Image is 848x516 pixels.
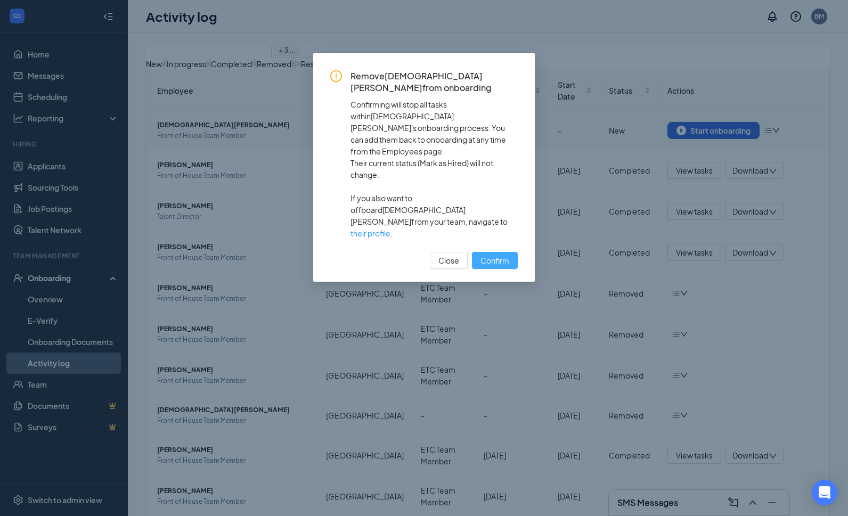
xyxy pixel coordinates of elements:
[350,99,518,157] span: Confirming will stop all tasks within [DEMOGRAPHIC_DATA][PERSON_NAME] 's onboarding process. You ...
[330,70,342,82] span: exclamation-circle
[480,255,509,266] span: Confirm
[350,228,390,238] a: their profile
[438,255,459,266] span: Close
[350,157,518,181] span: Their current status ( Mark as Hired ) will not change.
[350,192,518,239] span: If you also want to offboard [DEMOGRAPHIC_DATA][PERSON_NAME] from your team, navigate to .
[350,70,518,94] span: Remove [DEMOGRAPHIC_DATA][PERSON_NAME] from onboarding
[812,480,837,505] div: Open Intercom Messenger
[472,252,518,269] button: Confirm
[430,252,468,269] button: Close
